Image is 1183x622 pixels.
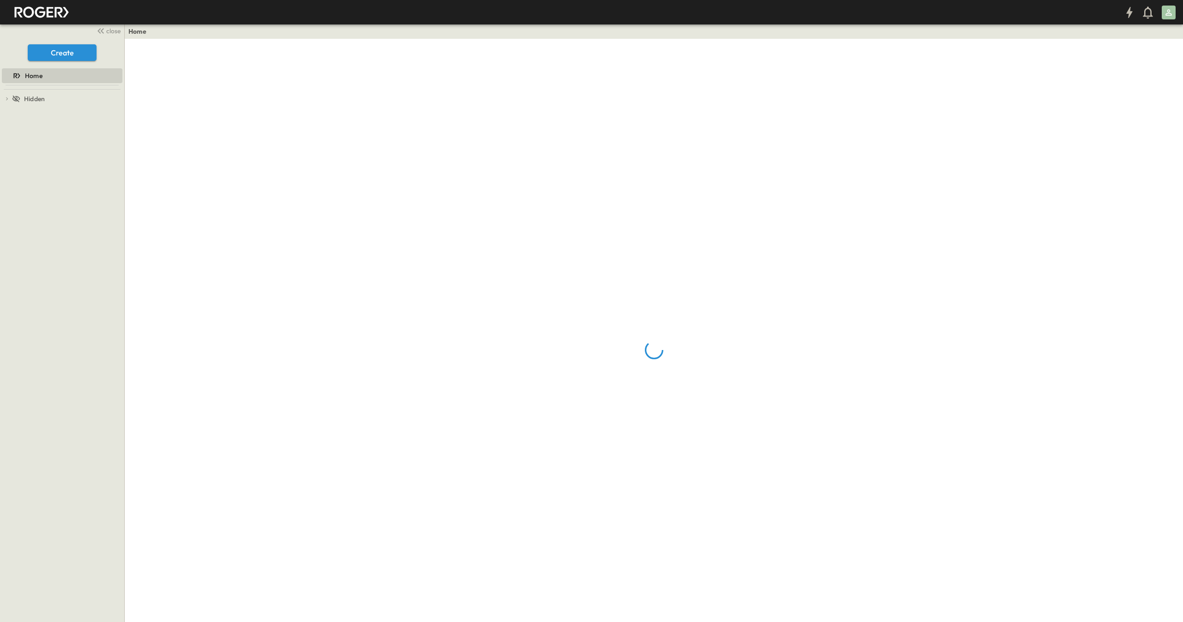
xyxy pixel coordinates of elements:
span: close [106,26,121,36]
button: close [93,24,122,37]
nav: breadcrumbs [128,27,152,36]
span: Hidden [24,94,45,103]
a: Home [2,69,121,82]
button: Create [28,44,97,61]
a: Home [128,27,146,36]
span: Home [25,71,42,80]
